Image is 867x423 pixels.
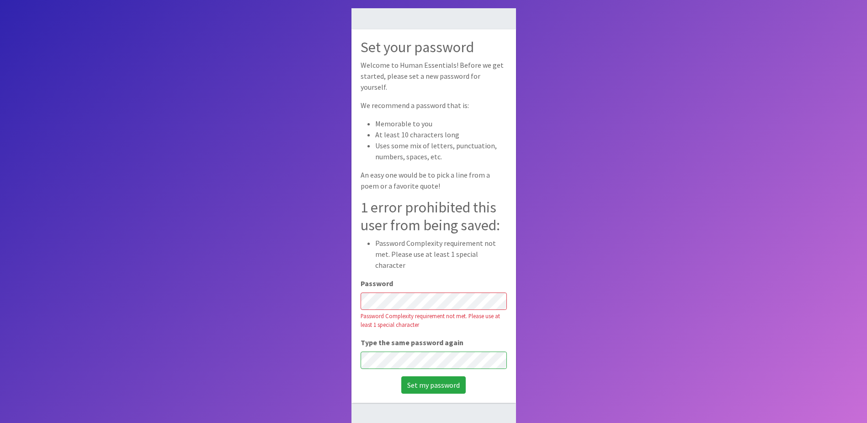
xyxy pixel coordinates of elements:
li: Password Complexity requirement not met. Please use at least 1 special character [375,238,507,271]
label: Type the same password again [361,337,463,348]
li: At least 10 characters long [375,129,507,140]
p: We recommend a password that is: [361,100,507,111]
li: Uses some mix of letters, punctuation, numbers, spaces, etc. [375,140,507,162]
h2: Set your password [361,38,507,56]
input: Set my password [401,376,466,394]
p: Welcome to Human Essentials! Before we get started, please set a new password for yourself. [361,60,507,92]
p: An easy one would be to pick a line from a poem or a favorite quote! [361,169,507,191]
label: Password [361,278,393,289]
div: Password Complexity requirement not met. Please use at least 1 special character [361,312,507,329]
li: Memorable to you [375,118,507,129]
h2: 1 error prohibited this user from being saved: [361,199,507,234]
